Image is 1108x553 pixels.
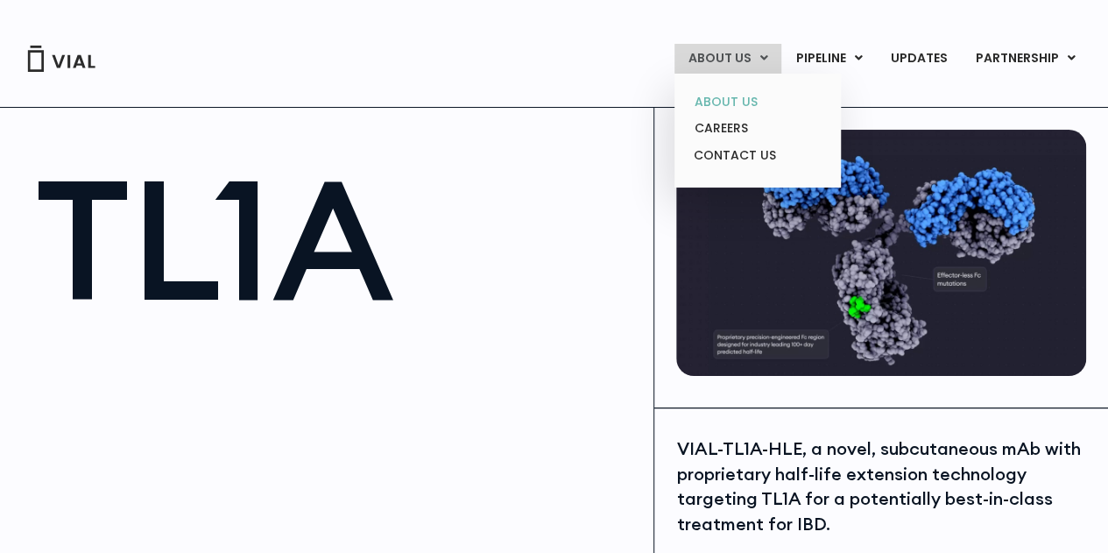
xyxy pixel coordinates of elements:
[676,436,1086,536] div: VIAL-TL1A-HLE, a novel, subcutaneous mAb with proprietary half-life extension technology targetin...
[962,44,1090,74] a: PARTNERSHIPMenu Toggle
[877,44,961,74] a: UPDATES
[681,142,834,170] a: CONTACT US
[26,46,96,72] img: Vial Logo
[674,44,781,74] a: ABOUT USMenu Toggle
[782,44,876,74] a: PIPELINEMenu Toggle
[681,115,834,142] a: CAREERS
[35,156,636,323] h1: TL1A
[681,89,834,116] a: ABOUT US
[676,130,1086,376] img: TL1A antibody diagram.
